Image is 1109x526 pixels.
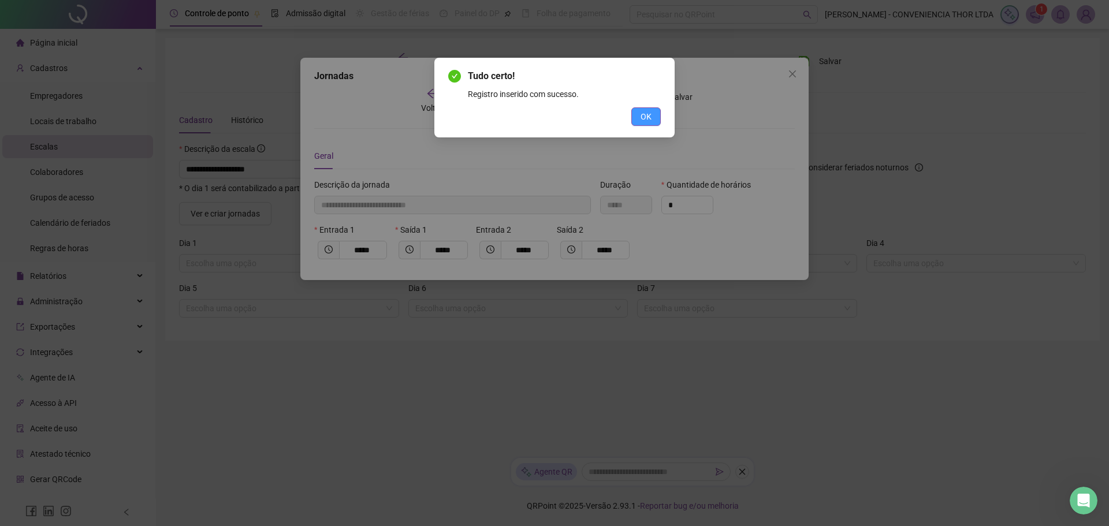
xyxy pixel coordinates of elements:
span: check-circle [448,70,461,83]
button: OK [631,107,661,126]
span: Registro inserido com sucesso. [468,89,579,99]
span: OK [641,110,652,123]
span: Tudo certo! [468,70,515,81]
iframe: Intercom live chat [1070,487,1097,514]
